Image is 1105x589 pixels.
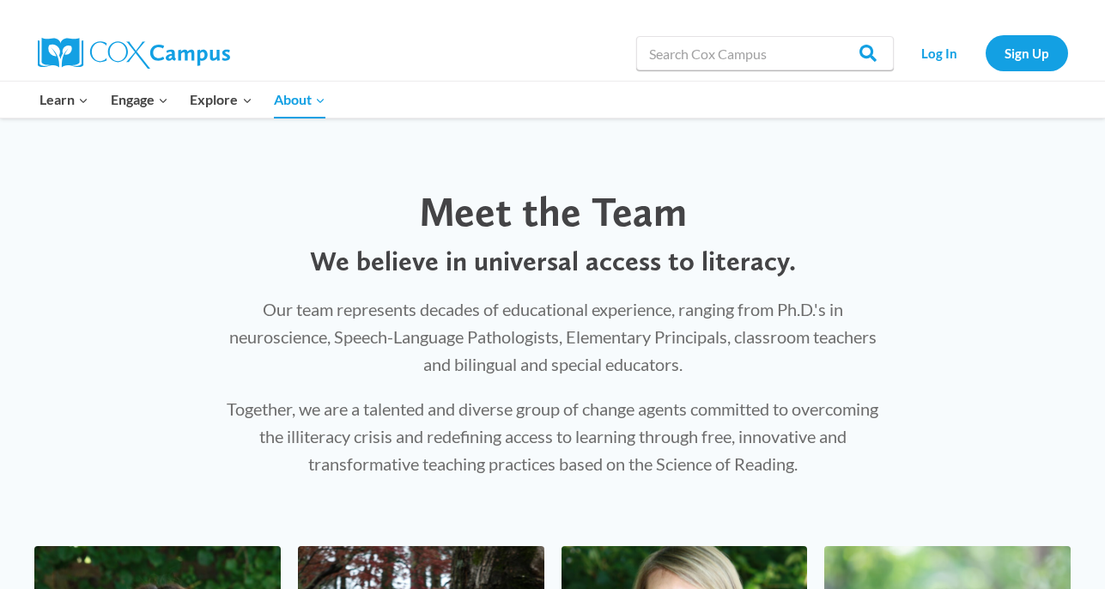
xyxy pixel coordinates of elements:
a: Sign Up [986,35,1068,70]
nav: Primary Navigation [29,82,337,118]
nav: Secondary Navigation [902,35,1068,70]
p: Our team represents decades of educational experience, ranging from Ph.D.'s in neuroscience, Spee... [221,295,885,378]
p: We believe in universal access to literacy. [221,245,885,277]
input: Search Cox Campus [636,36,894,70]
a: Log In [902,35,977,70]
span: Explore [190,88,252,111]
span: Engage [111,88,168,111]
span: Meet the Team [419,186,687,236]
span: About [274,88,325,111]
span: Learn [39,88,88,111]
p: Together, we are a talented and diverse group of change agents committed to overcoming the illite... [221,395,885,477]
img: Cox Campus [38,38,230,69]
